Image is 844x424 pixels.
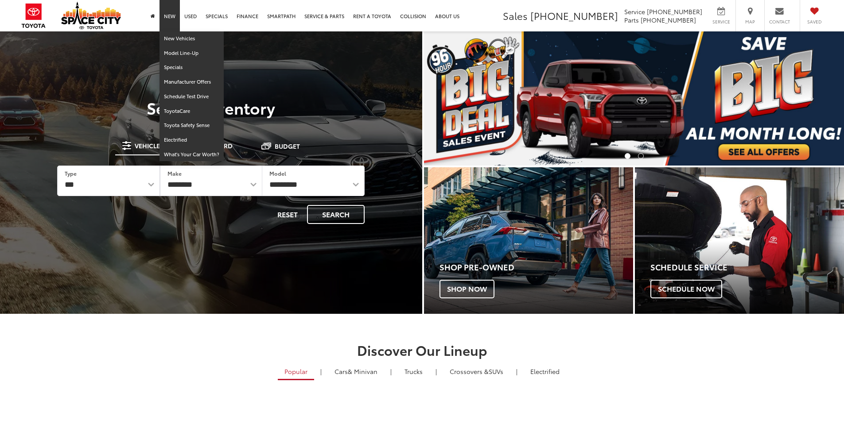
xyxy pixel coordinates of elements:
span: Shop Now [440,280,494,298]
span: Service [711,19,731,25]
a: Schedule Service Schedule Now [635,167,844,314]
a: Toyota Safety Sense [159,118,224,133]
a: Trucks [398,364,429,379]
li: Go to slide number 2. [638,153,644,159]
li: | [514,367,520,376]
h4: Shop Pre-Owned [440,263,633,272]
a: Manufacturer Offers [159,75,224,89]
span: Parts [624,15,639,24]
span: Schedule Now [650,280,722,298]
span: Budget [275,143,300,149]
span: Map [740,19,760,25]
img: Space City Toyota [61,2,121,29]
a: Electrified [159,133,224,147]
span: & Minivan [348,367,377,376]
span: [PHONE_NUMBER] [647,7,702,16]
a: Model Line-Up [159,46,224,61]
span: [PHONE_NUMBER] [641,15,696,24]
a: Electrified [524,364,566,379]
span: Vehicle [135,143,160,149]
span: Sales [503,8,528,23]
div: Toyota [424,167,633,314]
li: | [318,367,324,376]
h4: Schedule Service [650,263,844,272]
button: Click to view next picture. [781,49,844,148]
a: What's Your Car Worth? [159,147,224,162]
button: Reset [270,205,305,224]
span: Saved [805,19,824,25]
a: New Vehicles [159,31,224,46]
a: Popular [278,364,314,380]
a: Specials [159,60,224,75]
a: Cars [328,364,384,379]
li: | [388,367,394,376]
a: Schedule Test Drive [159,89,224,104]
label: Type [65,170,77,177]
div: Toyota [635,167,844,314]
li: | [433,367,439,376]
h2: Discover Our Lineup [110,343,735,357]
label: Model [269,170,286,177]
span: Service [624,7,645,16]
a: SUVs [443,364,510,379]
span: [PHONE_NUMBER] [530,8,618,23]
a: ToyotaCare [159,104,224,119]
span: Crossovers & [450,367,489,376]
h3: Search Inventory [37,99,385,116]
a: Shop Pre-Owned Shop Now [424,167,633,314]
span: Contact [769,19,790,25]
button: Click to view previous picture. [424,49,487,148]
li: Go to slide number 1. [625,153,630,159]
button: Search [307,205,365,224]
label: Make [167,170,182,177]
